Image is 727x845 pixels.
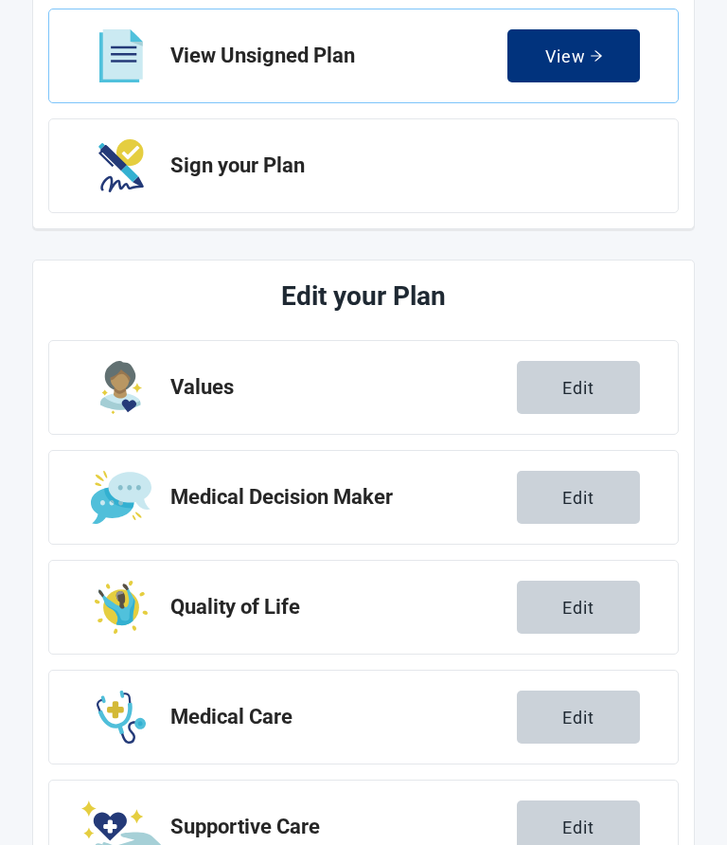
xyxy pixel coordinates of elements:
button: Edit [517,691,640,744]
h2: Sign your Plan [170,154,625,177]
div: View [545,46,603,65]
img: Step Icon [98,139,143,192]
h2: Medical Care [170,706,517,728]
div: Edit [562,708,594,727]
h2: Supportive Care [170,816,517,838]
button: Viewarrow-right [507,29,640,82]
img: Step Icon [95,581,148,634]
div: Edit [562,598,594,617]
img: Step Icon [97,691,147,744]
button: Edit [517,361,640,414]
span: arrow-right [590,49,603,63]
img: Step Icon [100,361,143,414]
h2: View Unsigned Plan [170,45,507,67]
h2: Values [170,376,517,399]
div: Edit [562,818,594,836]
img: Step Icon [91,471,151,524]
button: Edit [517,581,640,634]
div: Edit [562,488,594,507]
img: Step Icon [99,29,142,82]
div: Edit [562,378,594,397]
h2: Medical Decision Maker [170,486,517,509]
button: Edit [517,471,640,524]
h1: Edit your Plan [119,276,608,317]
h2: Quality of Life [170,596,517,619]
